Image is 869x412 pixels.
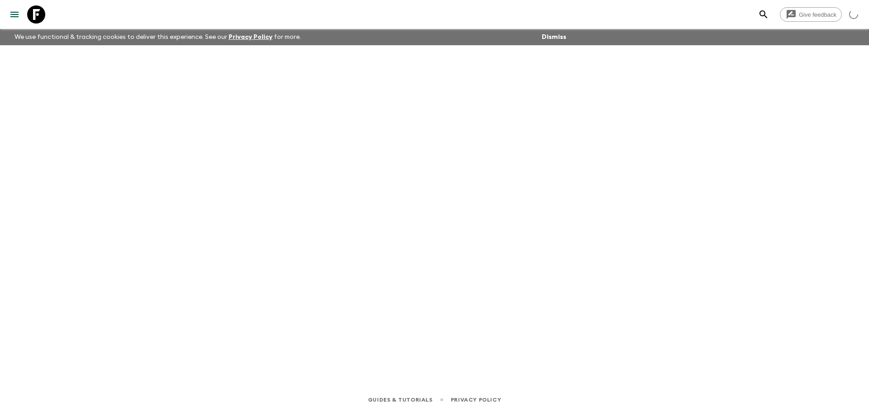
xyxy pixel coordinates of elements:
[451,395,501,405] a: Privacy Policy
[540,31,568,43] button: Dismiss
[5,5,24,24] button: menu
[794,11,841,18] span: Give feedback
[229,34,272,40] a: Privacy Policy
[368,395,433,405] a: Guides & Tutorials
[11,29,305,45] p: We use functional & tracking cookies to deliver this experience. See our for more.
[754,5,773,24] button: search adventures
[780,7,842,22] a: Give feedback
